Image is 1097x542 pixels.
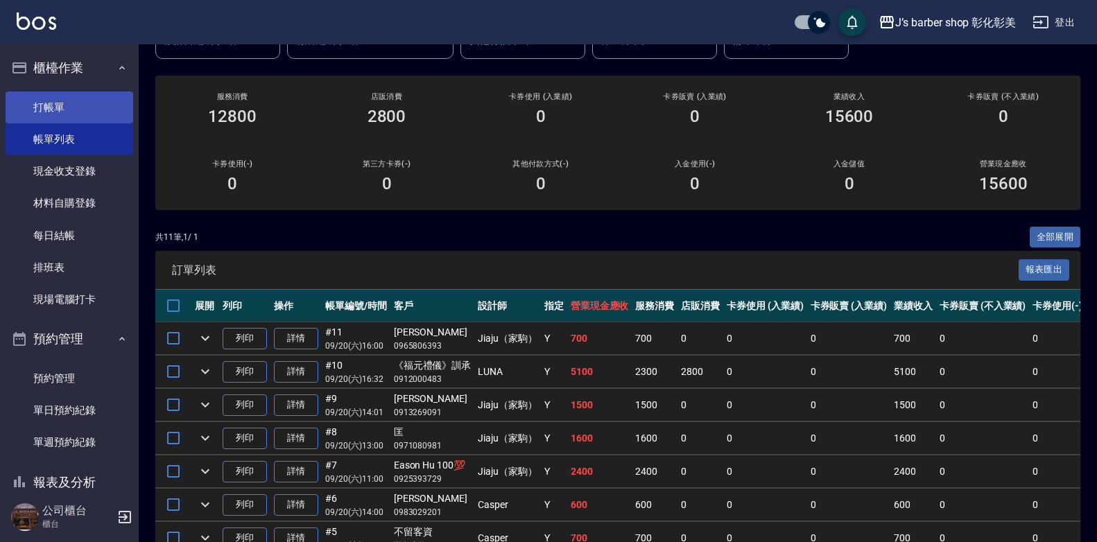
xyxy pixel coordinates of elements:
[6,155,133,187] a: 現金收支登錄
[394,439,472,452] p: 0971080981
[394,392,472,406] div: [PERSON_NAME]
[42,518,113,530] p: 櫃台
[807,322,891,355] td: 0
[632,422,677,455] td: 1600
[677,356,723,388] td: 2800
[172,159,293,168] h2: 卡券使用(-)
[1029,290,1086,322] th: 卡券使用(-)
[943,159,1064,168] h2: 營業現金應收
[474,322,541,355] td: Jiaju（家駒）
[634,159,755,168] h2: 入金使用(-)
[6,426,133,458] a: 單週預約紀錄
[1029,489,1086,521] td: 0
[567,422,632,455] td: 1600
[219,290,270,322] th: 列印
[274,361,318,383] a: 詳情
[322,489,390,521] td: #6
[6,123,133,155] a: 帳單列表
[567,322,632,355] td: 700
[394,406,472,419] p: 0913269091
[890,489,936,521] td: 600
[936,422,1029,455] td: 0
[541,389,567,421] td: Y
[890,422,936,455] td: 1600
[890,455,936,488] td: 2400
[936,489,1029,521] td: 0
[999,107,1008,126] h3: 0
[6,362,133,394] a: 預約管理
[723,322,807,355] td: 0
[6,394,133,426] a: 單日預約紀錄
[195,494,216,515] button: expand row
[838,8,866,36] button: save
[632,356,677,388] td: 2300
[807,489,891,521] td: 0
[936,356,1029,388] td: 0
[807,422,891,455] td: 0
[172,92,293,101] h3: 服務消費
[807,356,891,388] td: 0
[325,340,387,352] p: 09/20 (六) 16:00
[195,461,216,482] button: expand row
[541,356,567,388] td: Y
[536,174,546,193] h3: 0
[936,322,1029,355] td: 0
[890,290,936,322] th: 業績收入
[723,389,807,421] td: 0
[890,322,936,355] td: 700
[325,439,387,452] p: 09/20 (六) 13:00
[172,263,1019,277] span: 訂單列表
[474,356,541,388] td: LUNA
[632,389,677,421] td: 1500
[541,290,567,322] th: 指定
[325,406,387,419] p: 09/20 (六) 14:01
[1030,227,1081,248] button: 全部展開
[394,525,472,539] div: 不留客資
[723,422,807,455] td: 0
[1029,422,1086,455] td: 0
[322,322,390,355] td: #11
[394,340,472,352] p: 0965806393
[481,159,601,168] h2: 其他付款方式(-)
[474,389,541,421] td: Jiaju（家駒）
[979,174,1028,193] h3: 15600
[788,159,909,168] h2: 入金儲值
[1027,10,1080,35] button: 登出
[6,50,133,86] button: 櫃檯作業
[1029,322,1086,355] td: 0
[807,455,891,488] td: 0
[807,389,891,421] td: 0
[274,494,318,516] a: 詳情
[6,321,133,357] button: 預約管理
[223,361,267,383] button: 列印
[1029,455,1086,488] td: 0
[474,290,541,322] th: 設計師
[195,394,216,415] button: expand row
[6,283,133,315] a: 現場電腦打卡
[322,356,390,388] td: #10
[274,328,318,349] a: 詳情
[541,322,567,355] td: Y
[394,325,472,340] div: [PERSON_NAME]
[325,473,387,485] p: 09/20 (六) 11:00
[394,358,472,373] div: 《福元禮儀》訓承
[677,290,723,322] th: 店販消費
[690,107,700,126] h3: 0
[632,322,677,355] td: 700
[270,290,322,322] th: 操作
[788,92,909,101] h2: 業績收入
[690,174,700,193] h3: 0
[195,428,216,448] button: expand row
[845,174,854,193] h3: 0
[723,489,807,521] td: 0
[1029,356,1086,388] td: 0
[274,394,318,416] a: 詳情
[943,92,1064,101] h2: 卡券販賣 (不入業績)
[825,107,874,126] h3: 15600
[541,489,567,521] td: Y
[567,290,632,322] th: 營業現金應收
[890,389,936,421] td: 1500
[195,361,216,382] button: expand row
[1019,263,1070,276] a: 報表匯出
[42,504,113,518] h5: 公司櫃台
